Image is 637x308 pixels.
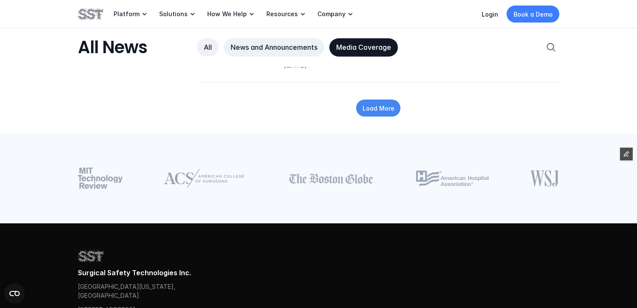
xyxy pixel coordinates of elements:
[543,39,560,56] button: Search Icon
[78,249,103,263] img: SST logo
[336,43,391,52] p: Media Coverage
[266,10,298,18] p: Resources
[362,104,394,113] p: Load More
[317,10,346,18] p: Company
[78,268,560,277] p: Surgical Safety Technologies Inc.
[231,43,317,52] p: News and Announcements
[207,10,247,18] p: How We Help
[78,282,180,300] p: [GEOGRAPHIC_DATA][US_STATE], [GEOGRAPHIC_DATA]
[4,283,25,304] button: Open CMP widget
[507,6,560,23] a: Book a Demo
[159,10,188,18] p: Solutions
[514,10,553,19] p: Book a Demo
[78,7,103,21] img: SST logo
[620,148,633,160] button: Edit Framer Content
[204,43,212,52] p: All
[482,11,498,18] a: Login
[114,10,140,18] p: Platform
[78,36,180,58] h3: All News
